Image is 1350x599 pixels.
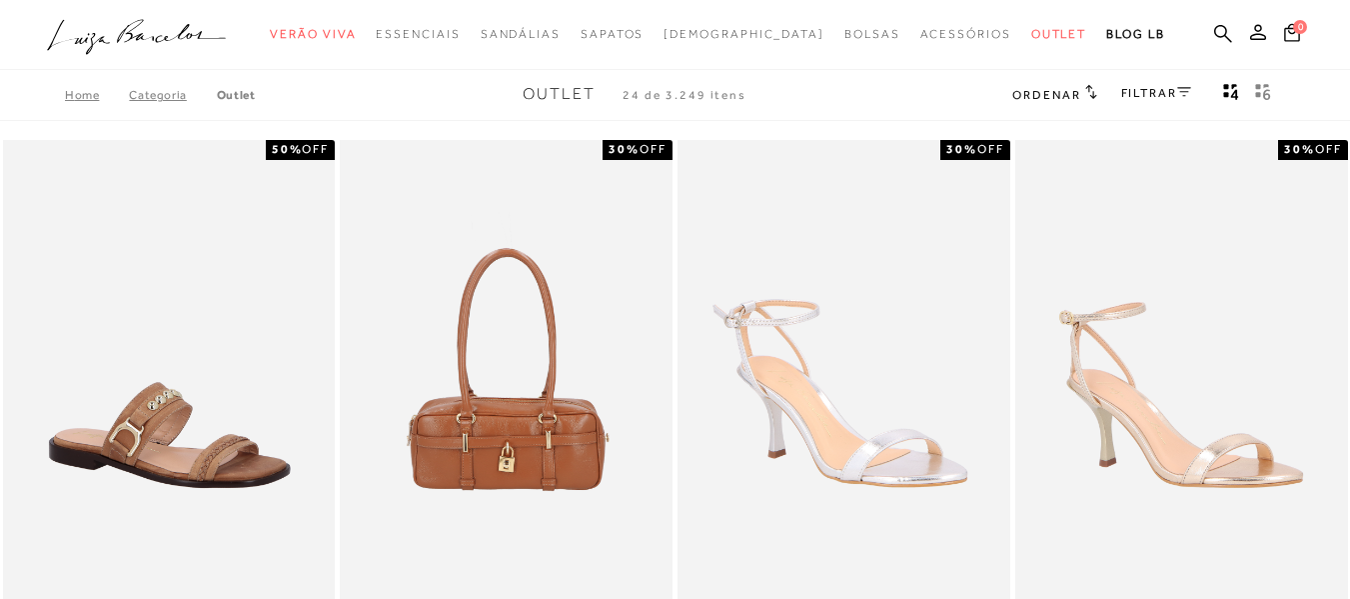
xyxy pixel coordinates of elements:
span: OFF [640,142,667,156]
a: noSubCategoriesText [376,16,460,53]
button: gridText6Desc [1249,82,1277,108]
span: Outlet [523,85,596,103]
strong: 30% [609,142,640,156]
span: [DEMOGRAPHIC_DATA] [664,27,824,41]
strong: 30% [946,142,977,156]
span: BLOG LB [1106,27,1164,41]
a: Outlet [217,88,256,102]
span: OFF [1315,142,1342,156]
a: noSubCategoriesText [481,16,561,53]
button: Mostrar 4 produtos por linha [1217,82,1245,108]
button: 0 [1278,22,1306,49]
a: noSubCategoriesText [270,16,356,53]
span: Sapatos [581,27,644,41]
span: Ordenar [1012,88,1080,102]
span: Essenciais [376,27,460,41]
strong: 30% [1284,142,1315,156]
span: 0 [1293,20,1307,34]
span: Verão Viva [270,27,356,41]
span: 24 de 3.249 itens [623,88,746,102]
span: Sandálias [481,27,561,41]
a: FILTRAR [1121,86,1191,100]
a: noSubCategoriesText [1031,16,1087,53]
span: OFF [302,142,329,156]
a: noSubCategoriesText [664,16,824,53]
a: Home [65,88,129,102]
span: Bolsas [844,27,900,41]
span: OFF [977,142,1004,156]
span: Acessórios [920,27,1011,41]
a: noSubCategoriesText [844,16,900,53]
a: BLOG LB [1106,16,1164,53]
strong: 50% [272,142,303,156]
a: noSubCategoriesText [581,16,644,53]
span: Outlet [1031,27,1087,41]
a: Categoria [129,88,216,102]
a: noSubCategoriesText [920,16,1011,53]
